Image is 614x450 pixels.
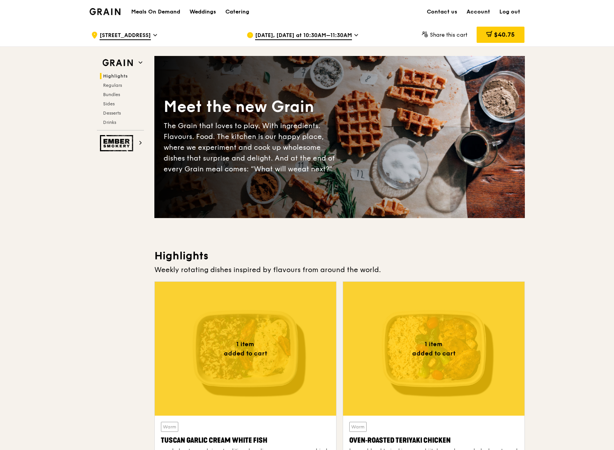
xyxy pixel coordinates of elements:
span: [DATE], [DATE] at 10:30AM–11:30AM [255,32,352,40]
div: Tuscan Garlic Cream White Fish [161,435,330,446]
span: Highlights [103,73,128,79]
a: Contact us [422,0,462,24]
span: Sides [103,101,115,107]
a: Log out [495,0,525,24]
span: $40.75 [494,31,515,38]
a: Weddings [185,0,221,24]
span: Drinks [103,120,116,125]
h1: Meals On Demand [131,8,180,16]
span: Share this cart [430,32,467,38]
h3: Highlights [154,249,525,263]
a: Catering [221,0,254,24]
img: Ember Smokery web logo [100,135,135,151]
div: Oven‑Roasted Teriyaki Chicken [349,435,518,446]
span: [STREET_ADDRESS] [100,32,151,40]
span: eat next?” [298,165,332,173]
div: Meet the new Grain [164,96,340,117]
div: Catering [225,0,249,24]
div: Warm [161,422,178,432]
span: Desserts [103,110,121,116]
div: Warm [349,422,367,432]
span: Regulars [103,83,122,88]
img: Grain [90,8,121,15]
span: Bundles [103,92,120,97]
div: Weddings [189,0,216,24]
div: Weekly rotating dishes inspired by flavours from around the world. [154,264,525,275]
img: Grain web logo [100,56,135,70]
div: The Grain that loves to play. With ingredients. Flavours. Food. The kitchen is our happy place, w... [164,120,340,174]
a: Account [462,0,495,24]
